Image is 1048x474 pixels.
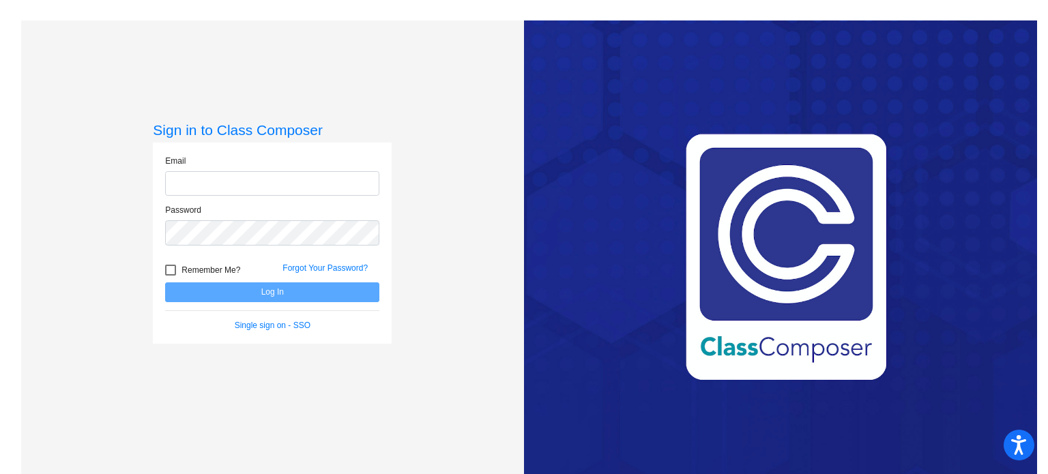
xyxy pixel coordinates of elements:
[165,204,201,216] label: Password
[165,282,379,302] button: Log In
[235,321,310,330] a: Single sign on - SSO
[165,155,186,167] label: Email
[282,263,368,273] a: Forgot Your Password?
[181,262,240,278] span: Remember Me?
[153,121,392,138] h3: Sign in to Class Composer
